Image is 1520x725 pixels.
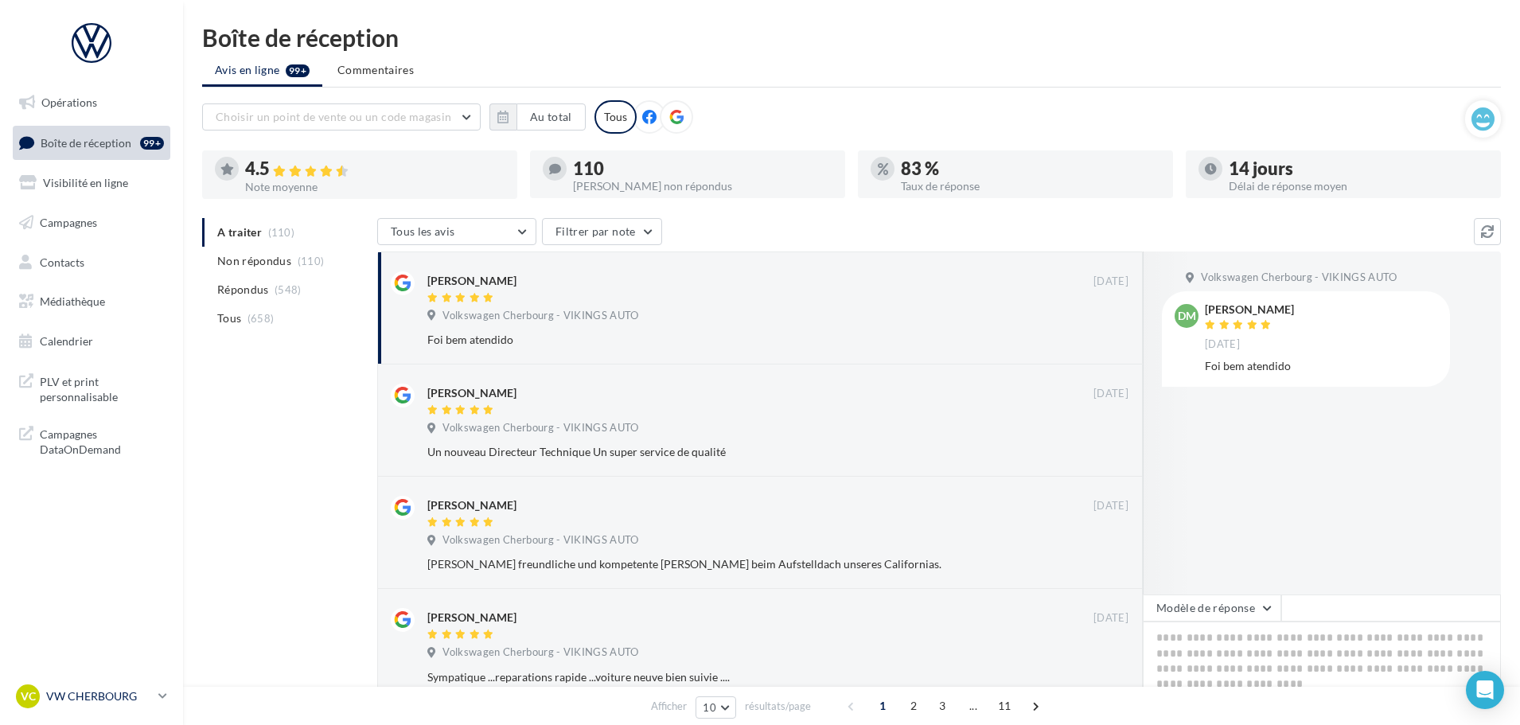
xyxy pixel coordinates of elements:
[10,364,173,411] a: PLV et print personnalisable
[40,255,84,268] span: Contacts
[41,135,131,149] span: Boîte de réception
[1229,160,1488,177] div: 14 jours
[10,206,173,240] a: Campagnes
[1093,275,1128,289] span: [DATE]
[427,669,1025,685] div: Sympatique ...reparations rapide ...voiture neuve bien suivie ....
[10,417,173,464] a: Campagnes DataOnDemand
[427,444,1025,460] div: Un nouveau Directeur Technique Un super service de qualité
[1229,181,1488,192] div: Délai de réponse moyen
[1205,337,1240,352] span: [DATE]
[961,693,986,719] span: ...
[992,693,1018,719] span: 11
[40,216,97,229] span: Campagnes
[489,103,586,131] button: Au total
[901,693,926,719] span: 2
[247,312,275,325] span: (658)
[10,285,173,318] a: Médiathèque
[427,385,516,401] div: [PERSON_NAME]
[40,423,164,458] span: Campagnes DataOnDemand
[1093,611,1128,626] span: [DATE]
[1466,671,1504,709] div: Open Intercom Messenger
[427,556,1025,572] div: [PERSON_NAME] freundliche und kompetente [PERSON_NAME] beim Aufstelldach unseres Californias.
[245,160,505,178] div: 4.5
[40,371,164,405] span: PLV et print personnalisable
[573,160,832,177] div: 110
[245,181,505,193] div: Note moyenne
[46,688,152,704] p: VW CHERBOURG
[427,497,516,513] div: [PERSON_NAME]
[217,310,241,326] span: Tous
[542,218,662,245] button: Filtrer par note
[40,334,93,348] span: Calendrier
[13,681,170,711] a: VC VW CHERBOURG
[703,701,716,714] span: 10
[1205,358,1437,374] div: Foi bem atendido
[1178,308,1196,324] span: DM
[391,224,455,238] span: Tous les avis
[140,137,164,150] div: 99+
[41,95,97,109] span: Opérations
[442,421,638,435] span: Volkswagen Cherbourg - VIKINGS AUTO
[427,610,516,626] div: [PERSON_NAME]
[10,86,173,119] a: Opérations
[21,688,36,704] span: VC
[202,103,481,131] button: Choisir un point de vente ou un code magasin
[696,696,736,719] button: 10
[870,693,895,719] span: 1
[442,309,638,323] span: Volkswagen Cherbourg - VIKINGS AUTO
[216,110,451,123] span: Choisir un point de vente ou un code magasin
[337,62,414,78] span: Commentaires
[442,533,638,548] span: Volkswagen Cherbourg - VIKINGS AUTO
[594,100,637,134] div: Tous
[1093,499,1128,513] span: [DATE]
[427,273,516,289] div: [PERSON_NAME]
[202,25,1501,49] div: Boîte de réception
[901,160,1160,177] div: 83 %
[10,166,173,200] a: Visibilité en ligne
[1201,271,1397,285] span: Volkswagen Cherbourg - VIKINGS AUTO
[573,181,832,192] div: [PERSON_NAME] non répondus
[10,325,173,358] a: Calendrier
[1205,304,1294,315] div: [PERSON_NAME]
[930,693,955,719] span: 3
[745,699,811,714] span: résultats/page
[427,332,1025,348] div: Foi bem atendido
[298,255,325,267] span: (110)
[40,294,105,308] span: Médiathèque
[1143,594,1281,622] button: Modèle de réponse
[1093,387,1128,401] span: [DATE]
[43,176,128,189] span: Visibilité en ligne
[377,218,536,245] button: Tous les avis
[442,645,638,660] span: Volkswagen Cherbourg - VIKINGS AUTO
[10,126,173,160] a: Boîte de réception99+
[10,246,173,279] a: Contacts
[275,283,302,296] span: (548)
[217,282,269,298] span: Répondus
[516,103,586,131] button: Au total
[217,253,291,269] span: Non répondus
[901,181,1160,192] div: Taux de réponse
[651,699,687,714] span: Afficher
